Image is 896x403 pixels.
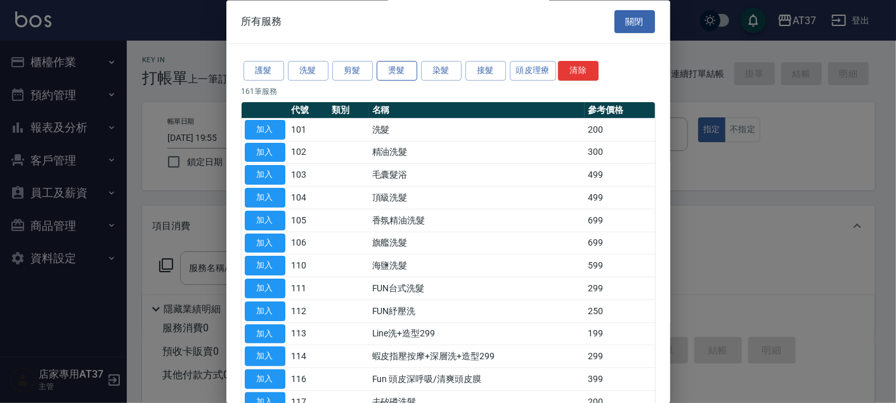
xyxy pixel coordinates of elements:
td: Fun 頭皮深呼吸/清爽頭皮膜 [369,368,585,391]
td: 蝦皮指壓按摩+深層洗+造型299 [369,345,585,368]
td: Line洗+造型299 [369,323,585,346]
td: 104 [289,187,329,209]
button: 加入 [245,279,285,299]
button: 接髮 [465,62,506,81]
td: 199 [585,323,654,346]
td: 113 [289,323,329,346]
td: 116 [289,368,329,391]
button: 加入 [245,143,285,162]
td: 499 [585,164,654,187]
th: 參考價格 [585,102,654,119]
button: 加入 [245,211,285,230]
button: 加入 [245,120,285,140]
th: 名稱 [369,102,585,119]
td: 毛囊髮浴 [369,164,585,187]
td: 250 [585,300,654,323]
td: 111 [289,277,329,300]
td: 299 [585,277,654,300]
button: 頭皮理療 [510,62,557,81]
td: 香氛精油洗髮 [369,209,585,232]
button: 剪髮 [332,62,373,81]
td: FUN台式洗髮 [369,277,585,300]
td: 105 [289,209,329,232]
button: 清除 [558,62,599,81]
td: 110 [289,254,329,277]
button: 洗髮 [288,62,328,81]
td: 299 [585,345,654,368]
td: 103 [289,164,329,187]
button: 加入 [245,256,285,276]
button: 染髮 [421,62,462,81]
td: 699 [585,232,654,255]
button: 加入 [245,347,285,367]
td: 699 [585,209,654,232]
td: 旗艦洗髮 [369,232,585,255]
td: 300 [585,142,654,164]
button: 加入 [245,324,285,344]
td: 精油洗髮 [369,142,585,164]
span: 所有服務 [242,15,282,28]
button: 關閉 [614,10,655,34]
td: 112 [289,300,329,323]
td: 106 [289,232,329,255]
td: 海鹽洗髮 [369,254,585,277]
th: 類別 [328,102,369,119]
td: 499 [585,187,654,209]
button: 燙髮 [377,62,417,81]
td: FUN紓壓洗 [369,300,585,323]
th: 代號 [289,102,329,119]
td: 洗髮 [369,119,585,142]
p: 161 筆服務 [242,86,655,97]
button: 加入 [245,234,285,253]
button: 加入 [245,370,285,390]
td: 200 [585,119,654,142]
button: 加入 [245,188,285,208]
td: 102 [289,142,329,164]
td: 頂級洗髮 [369,187,585,209]
td: 599 [585,254,654,277]
button: 加入 [245,166,285,185]
td: 399 [585,368,654,391]
td: 101 [289,119,329,142]
button: 護髮 [243,62,284,81]
button: 加入 [245,301,285,321]
td: 114 [289,345,329,368]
